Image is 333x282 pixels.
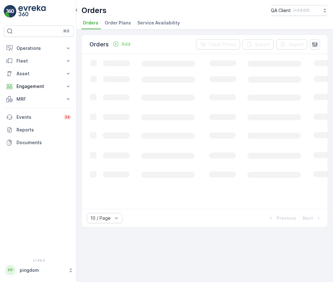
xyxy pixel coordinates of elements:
[302,214,323,222] button: Next
[16,96,61,102] p: MRF
[209,41,236,48] p: Clear Filters
[110,40,133,48] button: Add
[16,58,61,64] p: Fleet
[289,41,304,48] p: Import
[16,127,71,133] p: Reports
[243,39,274,50] button: Export
[293,8,310,13] p: ( +03:00 )
[4,258,74,262] span: v 1.49.0
[65,115,70,120] p: 34
[5,265,16,275] div: PP
[271,5,328,16] button: QA Client(+03:00)
[4,80,74,93] button: Engagement
[121,41,130,47] p: Add
[16,45,61,51] p: Operations
[18,5,46,18] img: logo_light-DOdMpM7g.png
[303,215,313,221] p: Next
[255,41,270,48] p: Export
[277,215,296,221] p: Previous
[4,124,74,136] a: Reports
[63,29,69,34] p: ⌘B
[82,5,107,16] p: Orders
[4,67,74,80] button: Asset
[137,20,180,26] span: Service Availability
[16,114,60,120] p: Events
[105,20,131,26] span: Order Plans
[4,264,74,277] button: PPpingdom
[16,83,61,90] p: Engagement
[4,42,74,55] button: Operations
[4,111,74,124] a: Events34
[16,139,71,146] p: Documents
[196,39,240,50] button: Clear Filters
[83,20,98,26] span: Orders
[89,40,109,49] p: Orders
[271,7,291,14] p: QA Client
[4,93,74,105] button: MRF
[4,136,74,149] a: Documents
[4,55,74,67] button: Fleet
[276,39,307,50] button: Import
[16,70,61,77] p: Asset
[4,5,16,18] img: logo
[267,214,297,222] button: Previous
[20,267,65,273] p: pingdom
